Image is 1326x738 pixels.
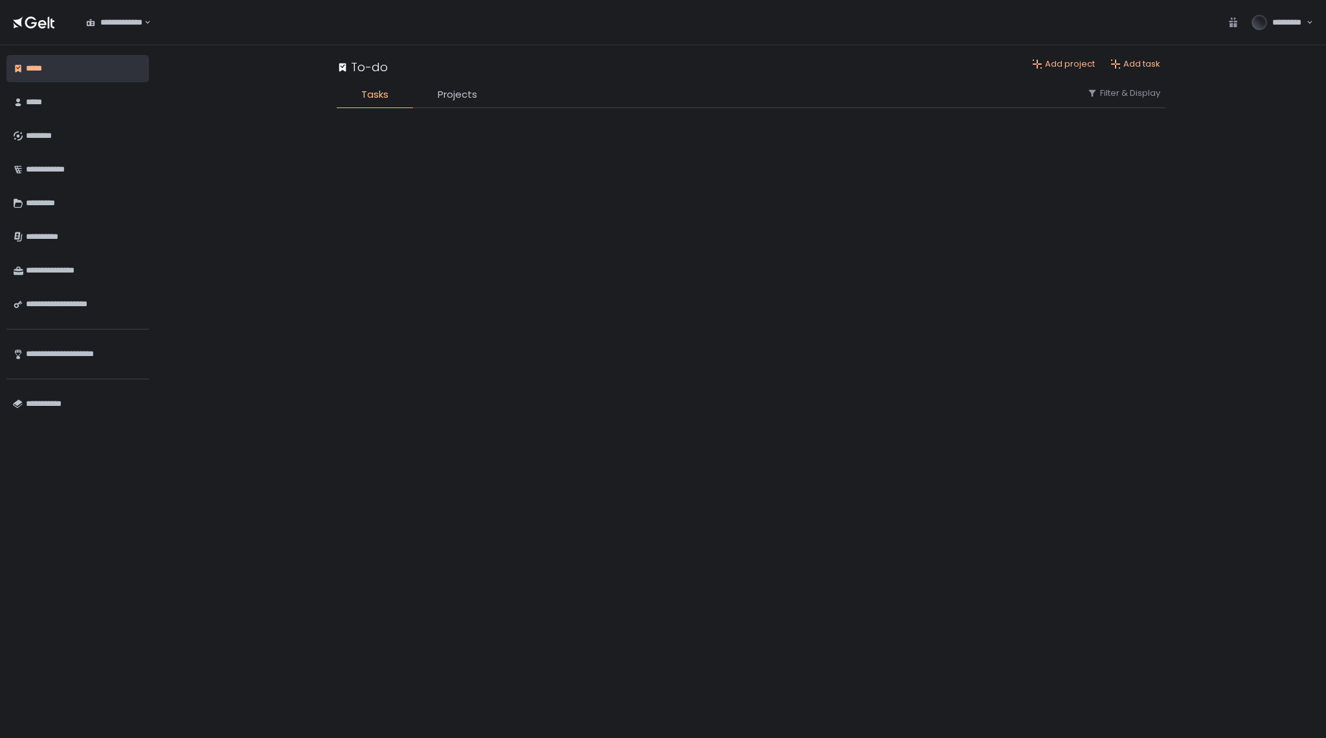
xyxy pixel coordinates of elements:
[1110,58,1160,70] button: Add task
[361,87,388,102] span: Tasks
[1087,87,1160,99] button: Filter & Display
[78,9,151,36] div: Search for option
[1032,58,1095,70] button: Add project
[337,58,388,76] div: To-do
[438,87,477,102] span: Projects
[142,16,143,29] input: Search for option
